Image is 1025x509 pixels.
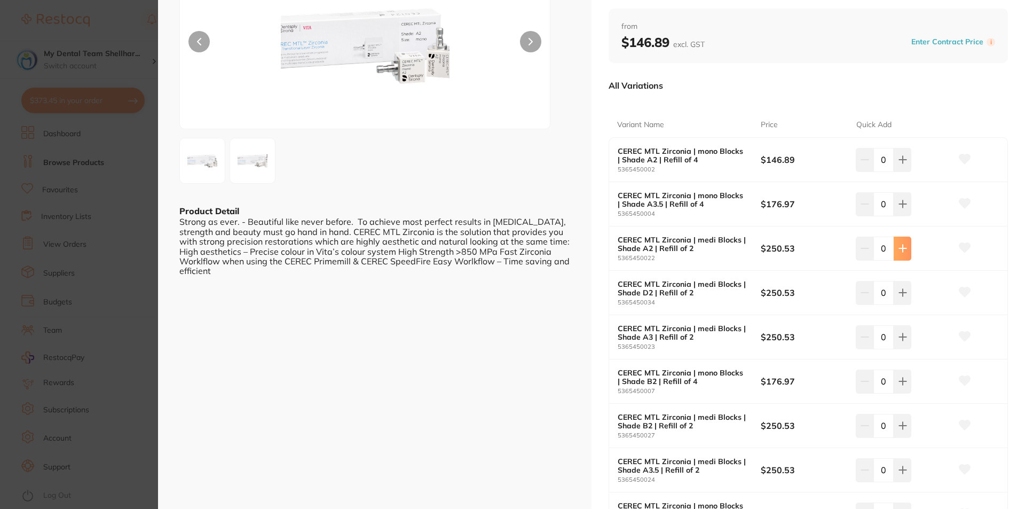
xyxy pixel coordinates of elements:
[618,147,746,164] b: CEREC MTL Zirconia | mono Blocks | Shade A2 | Refill of 4
[233,142,272,180] img: Zw
[609,80,663,91] p: All Variations
[856,120,892,130] p: Quick Add
[618,236,746,253] b: CEREC MTL Zirconia | medi Blocks | Shade A2 | Refill of 2
[618,191,746,208] b: CEREC MTL Zirconia | mono Blocks | Shade A3.5 | Refill of 4
[761,287,847,299] b: $250.53
[618,476,761,483] small: 5365450024
[618,369,746,386] b: CEREC MTL Zirconia | mono Blocks | Shade B2 | Refill of 4
[761,198,847,210] b: $176.97
[761,420,847,432] b: $250.53
[673,40,705,49] span: excl. GST
[617,120,664,130] p: Variant Name
[761,331,847,343] b: $250.53
[183,142,222,180] img: Zw
[761,242,847,254] b: $250.53
[761,375,847,387] b: $176.97
[618,324,746,341] b: CEREC MTL Zirconia | medi Blocks | Shade A3 | Refill of 2
[179,217,570,276] div: Strong as ever. - Beautiful like never before. To achieve most perfect results in [MEDICAL_DATA],...
[621,34,705,50] b: $146.89
[621,21,995,32] span: from
[987,38,995,46] label: i
[618,413,746,430] b: CEREC MTL Zirconia | medi Blocks | Shade B2 | Refill of 2
[761,464,847,476] b: $250.53
[618,210,761,217] small: 5365450004
[618,299,761,306] small: 5365450034
[618,255,761,262] small: 5365450022
[618,457,746,474] b: CEREC MTL Zirconia | medi Blocks | Shade A3.5 | Refill of 2
[179,206,239,216] b: Product Detail
[618,280,746,297] b: CEREC MTL Zirconia | medi Blocks | Shade D2 | Refill of 2
[761,120,778,130] p: Price
[618,388,761,395] small: 5365450007
[618,166,761,173] small: 5365450002
[618,432,761,439] small: 5365450027
[761,154,847,166] b: $146.89
[618,343,761,350] small: 5365450023
[908,37,987,47] button: Enter Contract Price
